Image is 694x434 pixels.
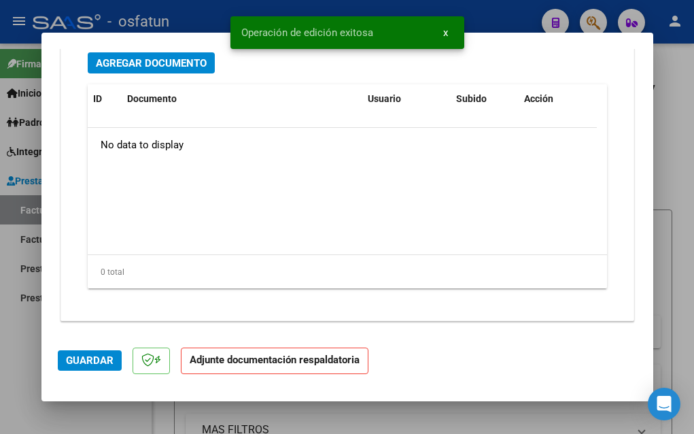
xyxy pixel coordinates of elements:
span: Operación de edición exitosa [241,26,373,39]
span: Usuario [368,93,401,104]
button: Agregar Documento [88,52,215,73]
span: x [443,27,448,39]
span: Guardar [66,354,114,367]
span: Acción [524,93,553,104]
div: No data to display [88,128,597,162]
span: Subido [456,93,487,104]
div: 0 total [88,255,607,289]
div: DOCUMENTACIÓN RESPALDATORIA [61,42,634,320]
datatable-header-cell: ID [88,84,122,114]
strong: Adjunte documentación respaldatoria [190,354,360,366]
datatable-header-cell: Acción [519,84,587,114]
button: x [432,20,459,45]
span: Documento [127,93,177,104]
datatable-header-cell: Subido [451,84,519,114]
div: Open Intercom Messenger [648,388,680,420]
button: Guardar [58,350,122,371]
span: Agregar Documento [96,57,207,69]
span: ID [93,93,102,104]
datatable-header-cell: Usuario [362,84,451,114]
datatable-header-cell: Documento [122,84,362,114]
